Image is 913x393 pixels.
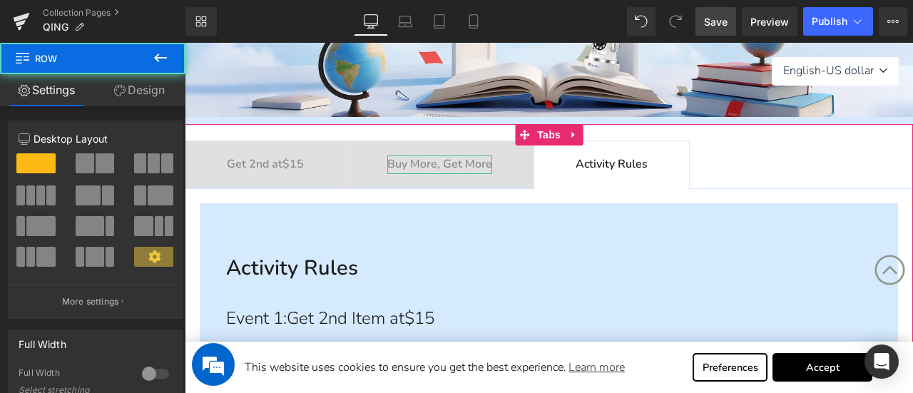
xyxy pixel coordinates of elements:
[379,81,398,103] a: Expand / Collapse
[598,19,636,39] span: English
[25,71,59,107] img: d_784668967_company_1707205776499_784668967
[349,81,379,103] span: Tabs
[382,314,442,335] a: Learn more
[704,14,728,29] span: Save
[661,7,690,36] button: Redo
[19,330,66,350] div: Full Width
[742,7,797,36] a: Preview
[354,7,388,36] a: Desktop
[42,113,119,129] b: Get 2nd at
[234,7,268,41] div: Minimize live chat window
[19,367,128,382] div: Full Width
[93,74,185,106] a: Design
[102,264,250,287] span: Get 2nd Item at
[19,174,260,205] input: 输入您的邮件地址
[220,264,250,287] tc-money: $15
[74,80,240,98] div: Chat with us now
[698,320,708,329] span: Close the cookie banner
[641,19,689,39] span: US dollar
[43,21,68,33] span: QING
[508,310,583,339] a: Preferences
[689,211,721,243] svg: Scroll to Top
[456,7,491,36] a: Mobile
[41,211,173,239] b: Activity Rules
[636,19,641,39] span: -
[627,7,656,36] button: Undo
[194,264,259,283] em: Start Chat
[98,113,119,129] tc-money: $15
[879,7,907,36] button: More
[19,132,260,163] input: 输入您的名字
[422,7,456,36] a: Tablet
[388,7,422,36] a: Laptop
[14,43,157,74] span: Row
[588,310,688,339] a: Accept
[60,314,496,335] span: This website uses cookies to ensure you get the best experience.
[803,7,873,36] button: Publish
[41,296,535,319] span: Event Period: Valid for orders placed between [DATE] and [DATE]
[185,7,217,36] a: New Library
[19,216,260,266] textarea: Type your message and hit 'Enter'
[62,295,119,308] p: More settings
[43,7,185,19] a: Collection Pages
[391,113,463,129] b: Activity Rules
[750,14,789,29] span: Preview
[812,16,847,27] span: Publish
[19,131,173,146] p: Desktop Layout
[9,285,177,318] button: More settings
[203,113,307,129] b: Buy More, Get More
[864,344,899,379] div: Open Intercom Messenger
